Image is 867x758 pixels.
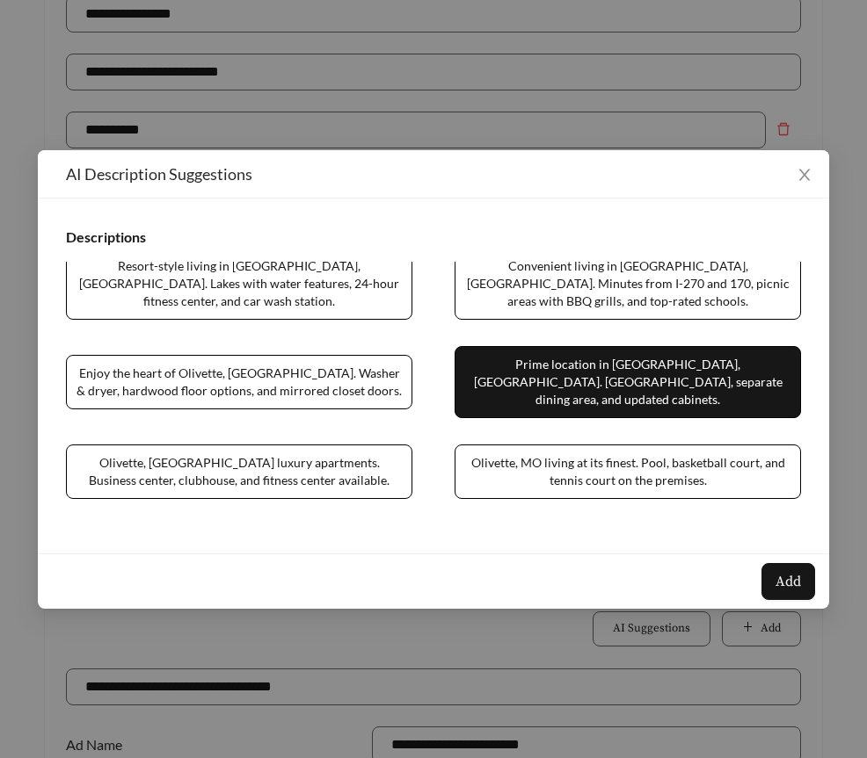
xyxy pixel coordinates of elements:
span: Resort-style living in [GEOGRAPHIC_DATA], [GEOGRAPHIC_DATA]. Lakes with water features, 24-hour f... [66,248,412,320]
button: Add [761,563,815,600]
span: Add [776,571,801,592]
span: Enjoy the heart of Olivette, [GEOGRAPHIC_DATA]. Washer & dryer, hardwood floor options, and mirro... [66,355,412,409]
button: Close [780,150,829,199]
span: close [797,167,812,183]
div: AI Description Suggestions [66,164,801,184]
strong: Descriptions [66,228,146,245]
span: Olivette, MO living at its finest. Pool, basketball court, and tennis court on the premises. [455,444,801,499]
span: Convenient living in [GEOGRAPHIC_DATA], [GEOGRAPHIC_DATA]. Minutes from I-270 and 170, picnic are... [455,248,801,320]
span: Olivette, [GEOGRAPHIC_DATA] luxury apartments. Business center, clubhouse, and fitness center ava... [66,444,412,499]
span: Prime location in [GEOGRAPHIC_DATA], [GEOGRAPHIC_DATA]. [GEOGRAPHIC_DATA], separate dining area, ... [455,346,801,418]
